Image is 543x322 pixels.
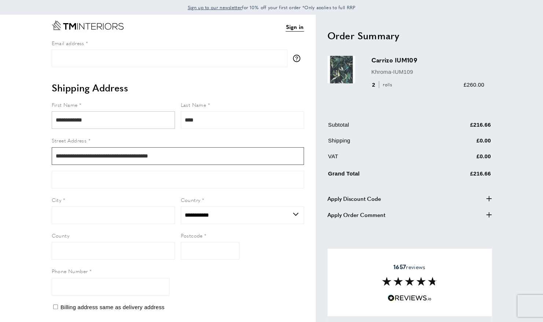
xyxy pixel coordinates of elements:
td: £216.66 [427,168,491,184]
strong: 1657 [393,263,406,271]
h3: Carrizo IUM109 [371,56,484,64]
span: Apply Discount Code [327,194,381,203]
a: Go to Home page [52,21,124,30]
h2: Order Summary [327,29,492,42]
a: Sign up to our newsletter [188,4,242,11]
span: Email address [52,39,84,47]
a: Sign in [286,22,304,32]
span: First Name [52,101,78,108]
td: Grand Total [328,168,426,184]
span: Billing address same as delivery address [60,304,165,310]
span: County [52,232,69,239]
td: £216.66 [427,120,491,135]
span: £260.00 [463,82,484,88]
span: Postcode [181,232,203,239]
span: Country [181,196,201,203]
img: Carrizo IUM109 [327,56,355,83]
span: rolls [379,81,394,88]
h2: Shipping Address [52,81,304,94]
span: Last Name [181,101,206,108]
span: for 10% off your first order *Only applies to full RRP [188,4,356,11]
div: 2 [371,80,395,89]
span: Phone Number [52,267,88,275]
input: Billing address same as delivery address [53,304,58,309]
span: reviews [393,263,425,271]
span: Street Address [52,137,87,144]
img: Reviews.io 5 stars [388,294,432,301]
span: City [52,196,62,203]
span: Apply Order Comment [327,210,385,219]
td: Shipping [328,136,426,151]
p: Khroma-IUM109 [371,68,484,76]
td: Subtotal [328,120,426,135]
button: More information [293,55,304,62]
td: £0.00 [427,136,491,151]
td: £0.00 [427,152,491,166]
td: VAT [328,152,426,166]
img: Reviews section [382,277,437,286]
